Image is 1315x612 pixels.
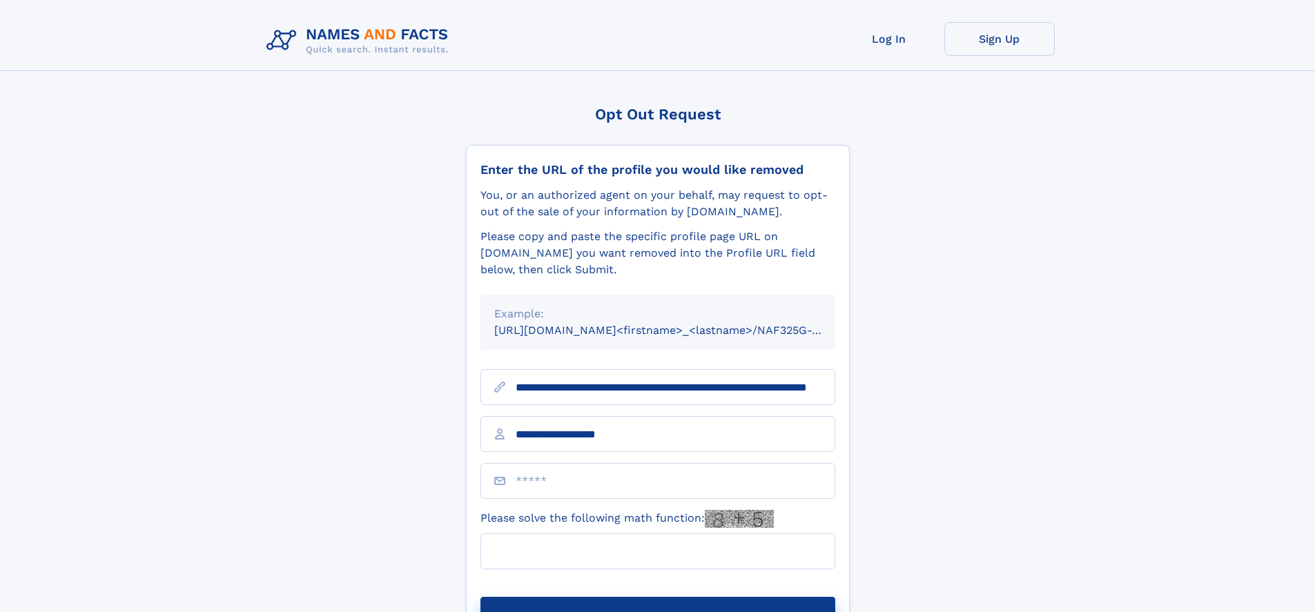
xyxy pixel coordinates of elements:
[494,306,821,322] div: Example:
[480,510,774,528] label: Please solve the following math function:
[494,324,861,337] small: [URL][DOMAIN_NAME]<firstname>_<lastname>/NAF325G-xxxxxxxx
[480,162,835,177] div: Enter the URL of the profile you would like removed
[466,106,850,123] div: Opt Out Request
[944,22,1055,56] a: Sign Up
[834,22,944,56] a: Log In
[480,187,835,220] div: You, or an authorized agent on your behalf, may request to opt-out of the sale of your informatio...
[261,22,460,59] img: Logo Names and Facts
[480,228,835,278] div: Please copy and paste the specific profile page URL on [DOMAIN_NAME] you want removed into the Pr...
